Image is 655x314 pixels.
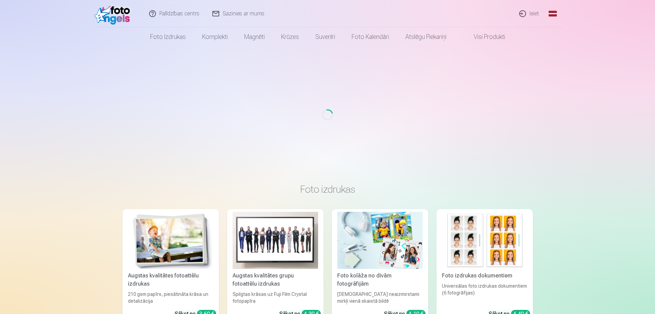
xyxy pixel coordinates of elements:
a: Atslēgu piekariņi [397,27,455,46]
a: Magnēti [236,27,273,46]
img: /fa1 [94,3,134,25]
div: 210 gsm papīrs, piesātināta krāsa un detalizācija [125,291,216,304]
a: Suvenīri [307,27,343,46]
a: Krūzes [273,27,307,46]
div: Foto izdrukas dokumentiem [439,272,530,280]
a: Komplekti [194,27,236,46]
div: Augstas kvalitātes grupu fotoattēlu izdrukas [230,272,321,288]
img: Augstas kvalitātes grupu fotoattēlu izdrukas [233,212,318,269]
div: Foto kolāža no divām fotogrāfijām [335,272,425,288]
div: Universālas foto izdrukas dokumentiem (6 fotogrāfijas) [439,283,530,304]
img: Foto kolāža no divām fotogrāfijām [337,212,423,269]
a: Foto izdrukas [142,27,194,46]
a: Foto kalendāri [343,27,397,46]
a: Visi produkti [455,27,513,46]
div: Spilgtas krāsas uz Fuji Film Crystal fotopapīra [230,291,321,304]
div: Augstas kvalitātes fotoattēlu izdrukas [125,272,216,288]
h3: Foto izdrukas [128,183,527,195]
img: Foto izdrukas dokumentiem [442,212,527,269]
div: [DEMOGRAPHIC_DATA] neaizmirstami mirkļi vienā skaistā bildē [335,291,425,304]
img: Augstas kvalitātes fotoattēlu izdrukas [128,212,213,269]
